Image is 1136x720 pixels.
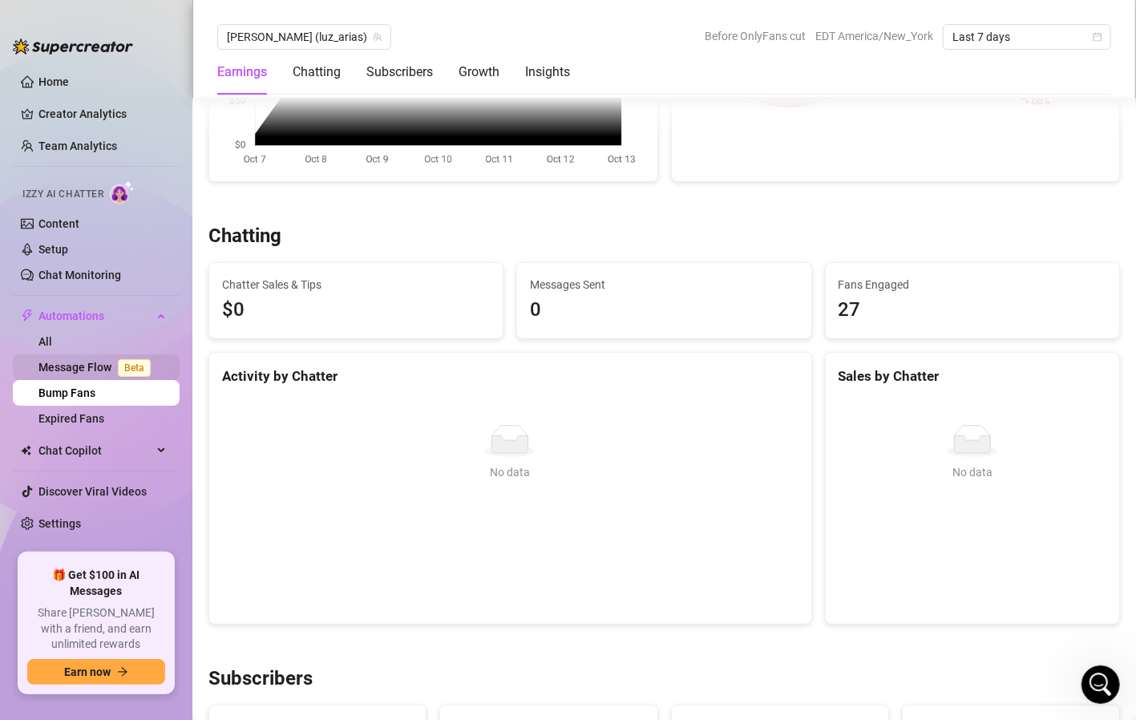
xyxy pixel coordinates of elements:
span: fall [1018,94,1029,105]
button: Home [251,6,281,37]
div: Drell says… [13,212,308,275]
a: Discover Viral Videos [38,485,147,498]
button: Send a message… [275,519,301,544]
span: Chat Copilot [38,438,152,463]
div: Hi Drell, if the Bump Automation was created in the Supercreator app, you can stop it using the s... [26,370,250,432]
div: joined the conversation [69,326,273,341]
div: Drell says… [13,275,308,323]
span: Chatter Sales & Tips [222,276,490,293]
a: Content [38,217,79,230]
img: AI Chatter [110,180,135,204]
span: arrow-right [117,666,128,678]
div: 0 [530,295,798,326]
div: [PERSON_NAME] • 2h ago [26,445,152,455]
div: Close [281,6,310,35]
h3: Subscribers [208,666,313,692]
img: logo-BBDzfeDw.svg [13,38,133,55]
div: Earnings [217,63,267,82]
span: EDT America/New_York [815,24,933,48]
div: Activity by Chatter [222,366,798,387]
span: calendar [1093,32,1102,42]
div: Growth [459,63,499,82]
a: All [38,335,52,348]
div: Ella says… [13,323,308,360]
a: Message FlowBeta [38,361,157,374]
a: Creator Analytics [38,101,167,127]
div: Insights [525,63,570,82]
div: Thank u [237,471,308,506]
div: Ella says… [13,360,308,471]
span: Share [PERSON_NAME] with a friend, and earn unlimited rewards [27,605,165,653]
span: Luz (luz_arias) [227,25,382,49]
div: How can I end a manual bump while its active? [71,221,295,253]
h3: Chatting [208,224,281,249]
b: [PERSON_NAME] [69,328,159,339]
button: go back [10,6,41,37]
a: Settings [38,517,81,530]
span: Last 7 days [952,25,1102,49]
div: No data [845,463,1100,481]
img: Profile image for Ella [46,9,71,34]
div: Drell says… [13,471,308,525]
span: Izzy AI Chatter [22,187,103,202]
h1: [PERSON_NAME] [78,8,182,20]
div: Please send us a screenshot of the error message or issue you're experiencing. [26,24,250,71]
div: Thank u [250,480,295,496]
span: 🎁 Get $100 in AI Messages [27,568,165,599]
span: $0 [222,295,490,326]
div: Also include a short explanation and the steps you took to see the problem, that would be super h... [26,79,250,189]
span: Fans Engaged [839,276,1106,293]
div: No data [228,463,792,481]
a: Home [38,75,69,88]
a: Chat Monitoring [38,269,121,281]
span: team [373,32,382,42]
iframe: Intercom live chat [1081,665,1120,704]
button: Gif picker [76,525,89,538]
button: Earn nowarrow-right [27,659,165,685]
p: Active 30m ago [78,20,160,36]
button: Emoji picker [51,525,63,538]
button: Upload attachment [25,525,38,538]
button: Start recording [102,525,115,538]
div: Can someone assist please? [136,285,295,301]
div: Chatting [293,63,341,82]
textarea: Message… [14,491,307,519]
div: Sales by Chatter [839,366,1106,387]
div: Ella says… [13,14,308,212]
img: Chat Copilot [21,445,31,456]
div: 27 [839,295,1106,326]
a: Bump Fans [38,386,95,399]
a: Expired Fans [38,412,104,425]
span: Automations [38,303,152,329]
img: Profile image for Ella [48,326,64,342]
div: Hi Drell, if the Bump Automation was created in the Supercreator app, you can stop it using the s... [13,360,263,442]
div: Please send us a screenshot of the error message or issue you're experiencing.Also include a shor... [13,14,263,199]
div: Can someone assist please? [123,275,308,310]
a: Team Analytics [38,140,117,152]
a: Setup [38,243,68,256]
span: Messages Sent [530,276,798,293]
span: Before OnlyFans cut [705,24,806,48]
span: Beta [118,359,151,377]
span: Earn now [64,665,111,678]
span: thunderbolt [21,309,34,322]
div: Subscribers [366,63,433,82]
div: How can I end a manual bump while its active? [58,212,308,262]
span: 68 % [1031,92,1049,107]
